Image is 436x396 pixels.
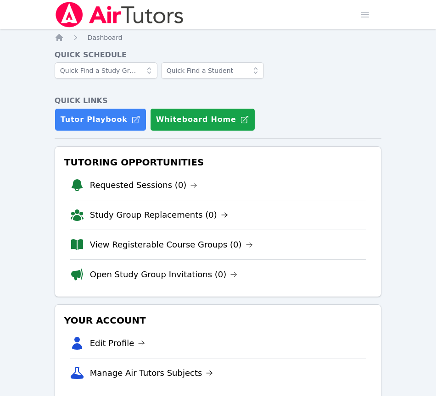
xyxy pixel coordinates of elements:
[55,2,184,27] img: Air Tutors
[161,62,264,79] input: Quick Find a Student
[90,337,145,350] a: Edit Profile
[90,367,213,379] a: Manage Air Tutors Subjects
[88,34,123,41] span: Dashboard
[55,108,146,131] a: Tutor Playbook
[90,209,228,221] a: Study Group Replacements (0)
[150,108,255,131] button: Whiteboard Home
[90,179,198,192] a: Requested Sessions (0)
[90,238,253,251] a: View Registerable Course Groups (0)
[55,33,382,42] nav: Breadcrumb
[55,95,382,106] h4: Quick Links
[55,62,157,79] input: Quick Find a Study Group
[55,49,382,60] h4: Quick Schedule
[90,268,238,281] a: Open Study Group Invitations (0)
[62,312,374,329] h3: Your Account
[62,154,374,170] h3: Tutoring Opportunities
[88,33,123,42] a: Dashboard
